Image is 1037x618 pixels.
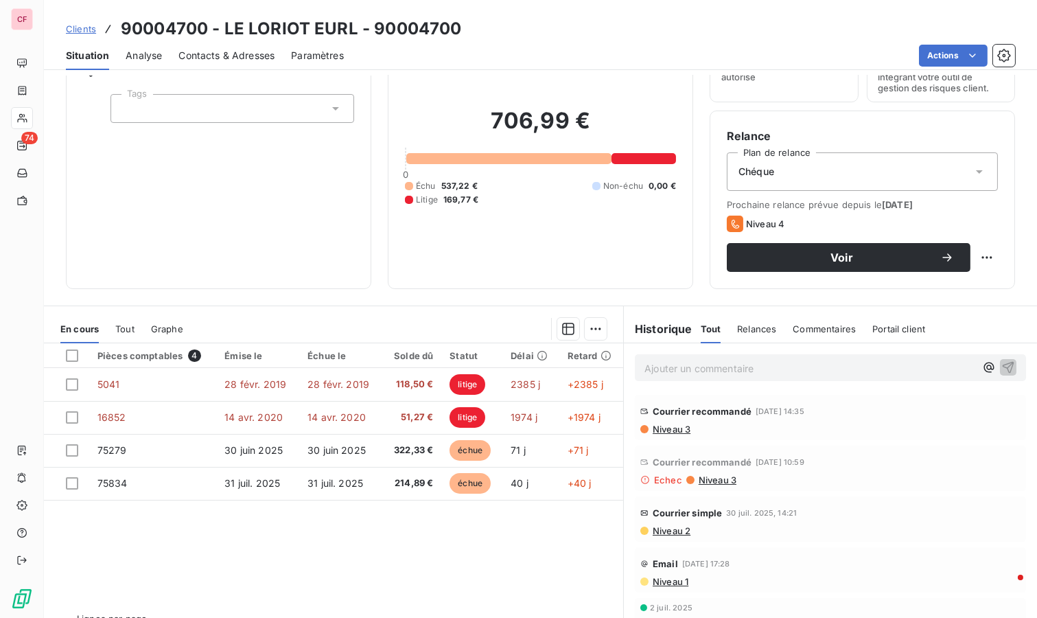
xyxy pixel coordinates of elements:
span: Portail client [872,323,925,334]
span: 118,50 € [391,378,433,391]
span: Courrier recommandé [653,406,751,417]
iframe: Intercom live chat [990,571,1023,604]
span: Échu [416,180,436,192]
span: 31 juil. 2025 [307,477,363,489]
span: échue [450,473,491,494]
span: +71 j [568,444,589,456]
div: Délai [511,350,551,361]
span: 71 j [511,444,526,456]
span: 30 juil. 2025, 14:21 [726,509,797,517]
span: 2 juil. 2025 [650,604,692,612]
span: 5041 [97,378,120,390]
span: En cours [60,323,99,334]
span: 40 j [511,477,528,489]
span: 74 [21,132,38,144]
span: Niveau 4 [746,218,784,229]
span: Paramètres [291,49,344,62]
span: 14 avr. 2020 [224,411,283,423]
span: Voir [743,252,940,263]
span: litige [450,407,485,428]
span: [DATE] [882,199,913,210]
span: Niveau 3 [651,424,690,435]
span: 75834 [97,477,128,489]
h6: Historique [624,321,692,337]
button: Actions [919,45,988,67]
span: Analyse [126,49,162,62]
button: Voir [727,243,970,272]
span: [DATE] 10:59 [756,458,804,466]
h3: 90004700 - LE LORIOT EURL - 90004700 [121,16,461,41]
span: 2385 j [511,378,540,390]
a: Clients [66,22,96,36]
span: 14 avr. 2020 [307,411,366,423]
span: 75279 [97,444,127,456]
span: 30 juin 2025 [224,444,283,456]
span: Email [653,558,678,569]
span: 0 [403,169,408,180]
span: Graphe [151,323,183,334]
img: Logo LeanPay [11,588,33,610]
input: Ajouter une valeur [122,102,133,115]
span: +1974 j [568,411,601,423]
div: Statut [450,350,494,361]
div: CF [11,8,33,30]
span: 4 [188,350,200,362]
span: Prochaine relance prévue depuis le [727,199,998,210]
span: Niveau 2 [651,525,690,536]
span: [DATE] 17:28 [682,560,730,568]
span: 214,89 € [391,477,433,490]
span: 1974 j [511,411,537,423]
div: Émise le [224,350,291,361]
span: 28 févr. 2019 [224,378,286,390]
span: litige [450,374,485,395]
span: 28 févr. 2019 [307,378,369,390]
span: Contacts & Adresses [178,49,275,62]
span: Courrier simple [653,507,722,518]
span: Tout [115,323,135,334]
span: Clients [66,23,96,34]
span: 30 juin 2025 [307,444,366,456]
span: Commentaires [793,323,856,334]
span: 537,22 € [441,180,478,192]
h6: Relance [727,128,998,144]
span: 0,00 € [649,180,676,192]
span: 16852 [97,411,126,423]
span: Niveau 1 [651,576,688,587]
span: Surveiller ce client en intégrant votre outil de gestion des risques client. [878,60,1004,93]
span: Chéque [738,165,774,179]
span: Echec [654,474,682,485]
span: 322,33 € [391,444,433,457]
span: 31 juil. 2025 [224,477,280,489]
span: Courrier recommandé [653,457,751,468]
span: échue [450,440,491,461]
span: 169,77 € [443,194,478,206]
h2: 706,99 € [405,107,676,148]
span: +2385 j [568,378,603,390]
div: Retard [568,350,615,361]
span: Non-échu [603,180,643,192]
span: Litige [416,194,438,206]
span: Situation [66,49,109,62]
div: Échue le [307,350,374,361]
span: 51,27 € [391,411,433,424]
span: +40 j [568,477,592,489]
span: [DATE] 14:35 [756,407,804,415]
div: Pièces comptables [97,350,208,362]
span: Relances [737,323,776,334]
span: Niveau 3 [697,474,736,485]
div: Solde dû [391,350,433,361]
span: Tout [701,323,721,334]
